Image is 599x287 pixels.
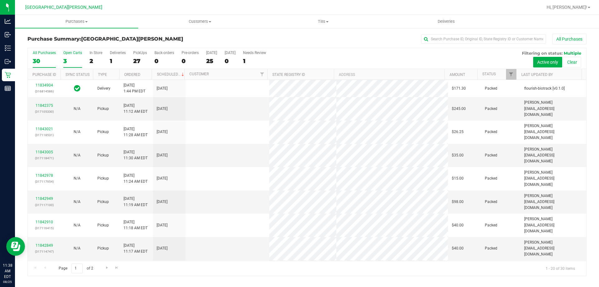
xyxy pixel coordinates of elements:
a: Customer [189,72,209,76]
span: Hi, [PERSON_NAME]! [547,5,587,10]
div: In Store [90,51,102,55]
a: Purchase ID [32,72,56,77]
span: Purchases [15,19,138,24]
a: Deliveries [385,15,508,28]
a: Last Updated By [521,72,553,77]
span: Pickup [97,152,109,158]
span: $40.00 [452,222,464,228]
a: Purchases [15,15,138,28]
p: (316814586) [32,88,57,94]
div: Back-orders [154,51,174,55]
p: 11:38 AM EDT [3,263,12,280]
span: [GEOGRAPHIC_DATA][PERSON_NAME] [81,36,183,42]
a: Tills [261,15,385,28]
span: [DATE] 11:18 AM EDT [124,219,148,231]
span: [PERSON_NAME][EMAIL_ADDRESS][DOMAIN_NAME] [524,146,582,165]
span: [DATE] 1:44 PM EDT [124,82,145,94]
inline-svg: Inbound [5,32,11,38]
span: $15.00 [452,176,464,181]
div: Deliveries [110,51,126,55]
span: Packed [485,86,497,92]
a: Filter [506,69,516,80]
button: N/A [74,106,80,112]
a: 11834904 [36,83,53,87]
span: Packed [485,245,497,251]
input: 1 [71,264,83,273]
span: [DATE] [157,106,168,112]
div: 30 [33,57,56,65]
button: N/A [74,222,80,228]
span: [DATE] [157,245,168,251]
a: 11842910 [36,220,53,224]
span: [DATE] [157,129,168,135]
span: [PERSON_NAME][EMAIL_ADDRESS][DOMAIN_NAME] [524,193,582,211]
span: [PERSON_NAME][EMAIL_ADDRESS][DOMAIN_NAME] [524,123,582,141]
span: Filtering on status: [522,51,562,56]
iframe: Resource center [6,237,25,256]
span: [DATE] 11:17 AM EDT [124,243,148,255]
span: [DATE] [157,222,168,228]
button: N/A [74,152,80,158]
a: 11842849 [36,243,53,248]
span: In Sync [74,84,80,93]
div: 27 [133,57,147,65]
span: Deliveries [429,19,463,24]
button: Clear [563,57,581,67]
a: 11843005 [36,150,53,154]
div: All Purchases [33,51,56,55]
inline-svg: Outbound [5,58,11,65]
inline-svg: Retail [5,72,11,78]
span: [DATE] [157,152,168,158]
button: N/A [74,199,80,205]
a: Amount [450,72,465,77]
span: Not Applicable [74,246,80,250]
span: $35.00 [452,152,464,158]
a: Customers [138,15,261,28]
span: Packed [485,199,497,205]
a: 11842375 [36,103,53,108]
span: [DATE] [157,86,168,92]
span: $40.00 [452,245,464,251]
input: Search Purchase ID, Original ID, State Registry ID or Customer Name... [421,34,546,44]
span: Delivery [97,86,110,92]
span: [DATE] [157,199,168,205]
span: $245.00 [452,106,466,112]
span: $171.30 [452,86,466,92]
a: Go to the next page [102,264,111,272]
span: Pickup [97,176,109,181]
span: Multiple [564,51,581,56]
span: [DATE] 11:12 AM EDT [124,103,148,115]
span: $26.25 [452,129,464,135]
span: Packed [485,129,497,135]
a: Type [98,72,107,77]
p: (317116415) [32,225,57,231]
div: 1 [243,57,266,65]
span: Customers [139,19,261,24]
div: 1 [110,57,126,65]
a: Ordered [124,72,140,77]
p: (317117100) [32,202,57,208]
span: Tills [262,19,384,24]
span: [DATE] 11:24 AM EDT [124,173,148,185]
span: Pickup [97,222,109,228]
a: 11842978 [36,173,53,178]
span: [DATE] 11:19 AM EDT [124,196,148,208]
span: Pickup [97,245,109,251]
span: [GEOGRAPHIC_DATA][PERSON_NAME] [25,5,102,10]
div: Pre-orders [182,51,199,55]
div: 0 [182,57,199,65]
span: [DATE] [157,176,168,181]
span: Not Applicable [74,176,80,181]
span: [PERSON_NAME][EMAIL_ADDRESS][DOMAIN_NAME] [524,216,582,234]
button: N/A [74,129,80,135]
span: Packed [485,152,497,158]
span: [PERSON_NAME][EMAIL_ADDRESS][DOMAIN_NAME] [524,100,582,118]
a: Filter [257,69,267,80]
p: 08/25 [3,280,12,284]
inline-svg: Reports [5,85,11,92]
button: N/A [74,245,80,251]
span: Not Applicable [74,106,80,111]
span: [DATE] 11:28 AM EDT [124,126,148,138]
div: 0 [225,57,236,65]
a: Status [482,72,496,76]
